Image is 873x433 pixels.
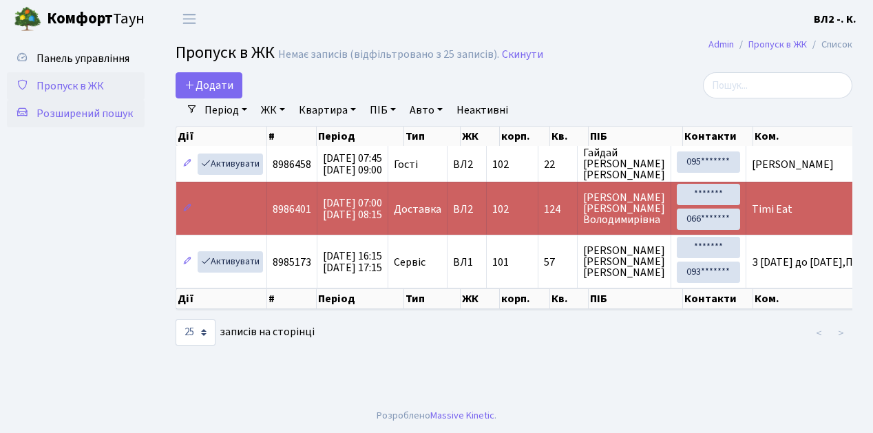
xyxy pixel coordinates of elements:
[461,288,500,309] th: ЖК
[453,204,481,215] span: ВЛ2
[453,257,481,268] span: ВЛ1
[364,98,401,122] a: ПІБ
[583,147,665,180] span: Гайдай [PERSON_NAME] [PERSON_NAME]
[500,288,550,309] th: корп.
[708,37,734,52] a: Admin
[47,8,113,30] b: Комфорт
[502,48,543,61] a: Скинути
[451,98,514,122] a: Неактивні
[176,288,267,309] th: Дії
[500,127,550,146] th: корп.
[550,288,589,309] th: Кв.
[176,72,242,98] a: Додати
[550,127,589,146] th: Кв.
[176,41,275,65] span: Пропуск в ЖК
[748,37,807,52] a: Пропуск в ЖК
[404,127,461,146] th: Тип
[752,202,792,217] span: Timi Eat
[293,98,361,122] a: Квартира
[453,159,481,170] span: ВЛ2
[394,159,418,170] span: Гості
[544,204,571,215] span: 124
[583,245,665,278] span: [PERSON_NAME] [PERSON_NAME] [PERSON_NAME]
[317,288,404,309] th: Період
[273,202,311,217] span: 8986401
[36,51,129,66] span: Панель управління
[172,8,207,30] button: Переключити навігацію
[14,6,41,33] img: logo.png
[36,106,133,121] span: Розширений пошук
[7,45,145,72] a: Панель управління
[198,154,263,175] a: Активувати
[703,72,852,98] input: Пошук...
[492,202,509,217] span: 102
[273,255,311,270] span: 8985173
[317,127,404,146] th: Період
[176,319,315,346] label: записів на сторінці
[267,288,317,309] th: #
[492,157,509,172] span: 102
[36,78,104,94] span: Пропуск в ЖК
[544,159,571,170] span: 22
[7,100,145,127] a: Розширений пошук
[255,98,291,122] a: ЖК
[589,288,683,309] th: ПІБ
[683,288,753,309] th: Контакти
[430,408,494,423] a: Massive Kinetic
[278,48,499,61] div: Немає записів (відфільтровано з 25 записів).
[404,98,448,122] a: Авто
[47,8,145,31] span: Таун
[7,72,145,100] a: Пропуск в ЖК
[323,151,382,178] span: [DATE] 07:45 [DATE] 09:00
[394,204,441,215] span: Доставка
[273,157,311,172] span: 8986458
[461,127,500,146] th: ЖК
[544,257,571,268] span: 57
[176,127,267,146] th: Дії
[814,12,856,27] b: ВЛ2 -. К.
[752,157,834,172] span: [PERSON_NAME]
[198,251,263,273] a: Активувати
[404,288,461,309] th: Тип
[377,408,496,423] div: Розроблено .
[683,127,753,146] th: Контакти
[176,319,215,346] select: записів на сторінці
[267,127,317,146] th: #
[807,37,852,52] li: Список
[323,196,382,222] span: [DATE] 07:00 [DATE] 08:15
[394,257,425,268] span: Сервіс
[323,249,382,275] span: [DATE] 16:15 [DATE] 17:15
[814,11,856,28] a: ВЛ2 -. К.
[185,78,233,93] span: Додати
[688,30,873,59] nav: breadcrumb
[589,127,683,146] th: ПІБ
[199,98,253,122] a: Період
[492,255,509,270] span: 101
[583,192,665,225] span: [PERSON_NAME] [PERSON_NAME] Володимирівна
